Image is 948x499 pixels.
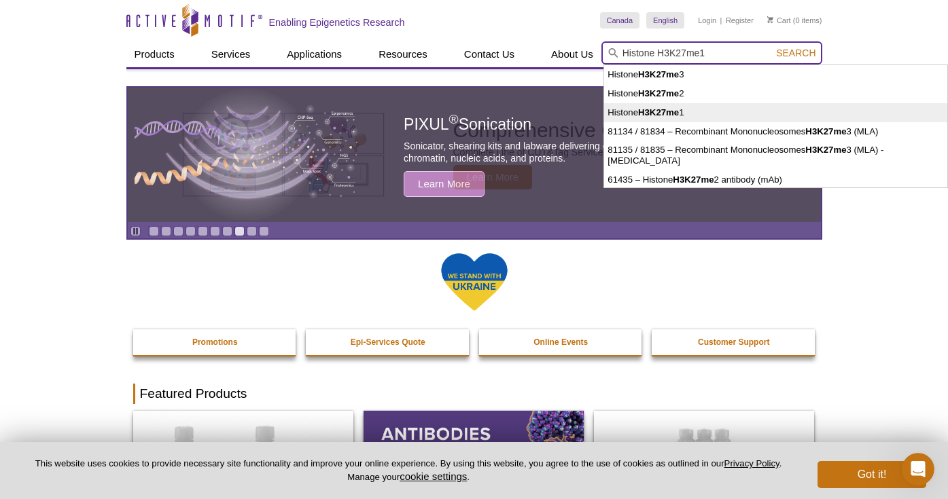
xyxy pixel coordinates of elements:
[133,384,815,404] h2: Featured Products
[698,337,769,347] strong: Customer Support
[698,16,716,25] a: Login
[128,88,821,222] article: Comprehensive CUT&Tag Solutions
[767,16,773,23] img: Your Cart
[306,329,470,355] a: Epi-Services Quote
[902,453,934,485] iframe: Intercom live chat
[453,146,779,158] p: Complete Line of CUT&Tag Services, Products, and Resources.
[604,65,947,84] li: Histone 3
[638,88,679,98] strong: H3K27me
[646,12,684,29] a: English
[600,12,640,29] a: Canada
[604,170,947,189] li: 61435 – Histone 2 antibody (mAb)
[400,470,467,482] button: cookie settings
[133,329,298,355] a: Promotions
[767,12,822,29] li: (0 items)
[601,41,822,64] input: Keyword, Cat. No.
[652,329,816,355] a: Customer Support
[767,16,791,25] a: Cart
[805,126,846,136] strong: H3K27me
[453,165,533,189] span: Learn More
[173,226,183,236] a: Go to slide 3
[726,16,754,25] a: Register
[456,41,523,67] a: Contact Us
[198,226,208,236] a: Go to slide 5
[192,337,238,347] strong: Promotions
[161,226,171,236] a: Go to slide 2
[440,252,508,312] img: We Stand With Ukraine
[638,107,679,117] strong: H3K27me
[130,226,141,236] a: Toggle autoplay
[181,112,385,198] img: Various genetic charts and diagrams.
[186,226,196,236] a: Go to slide 4
[203,41,259,67] a: Services
[479,329,644,355] a: Online Events
[247,226,257,236] a: Go to slide 9
[776,48,815,58] span: Search
[149,226,159,236] a: Go to slide 1
[604,103,947,122] li: Histone 1
[269,16,405,29] h2: Enabling Epigenetics Research
[724,458,779,468] a: Privacy Policy
[370,41,436,67] a: Resources
[772,47,820,59] button: Search
[259,226,269,236] a: Go to slide 10
[720,12,722,29] li: |
[604,84,947,103] li: Histone 2
[543,41,601,67] a: About Us
[818,461,926,488] button: Got it!
[453,120,779,141] h2: Comprehensive CUT&Tag Solutions
[234,226,245,236] a: Go to slide 8
[533,337,588,347] strong: Online Events
[351,337,425,347] strong: Epi-Services Quote
[210,226,220,236] a: Go to slide 6
[673,174,714,185] strong: H3K27me
[604,141,947,170] li: 81135 / 81835 – Recombinant Mononucleosomes 3 (MLA) - [MEDICAL_DATA]
[222,226,232,236] a: Go to slide 7
[22,458,795,483] p: This website uses cookies to provide necessary site functionality and improve your online experie...
[279,41,350,67] a: Applications
[128,88,821,222] a: Various genetic charts and diagrams. Comprehensive CUT&Tag Solutions Complete Line of CUT&Tag Ser...
[805,145,846,155] strong: H3K27me
[638,69,679,79] strong: H3K27me
[126,41,183,67] a: Products
[604,122,947,141] li: 81134 / 81834 – Recombinant Mononucleosomes 3 (MLA)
